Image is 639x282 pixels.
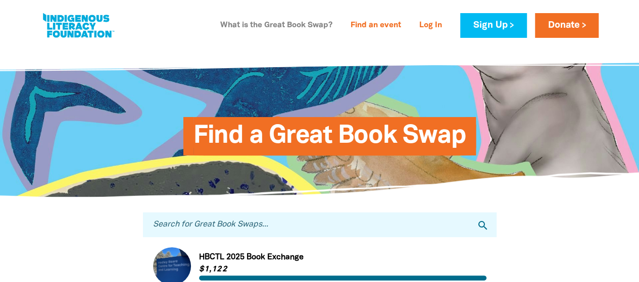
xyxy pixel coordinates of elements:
[345,18,407,34] a: Find an event
[460,13,526,38] a: Sign Up
[535,13,599,38] a: Donate
[477,219,489,232] i: search
[413,18,448,34] a: Log In
[214,18,338,34] a: What is the Great Book Swap?
[193,125,466,155] span: Find a Great Book Swap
